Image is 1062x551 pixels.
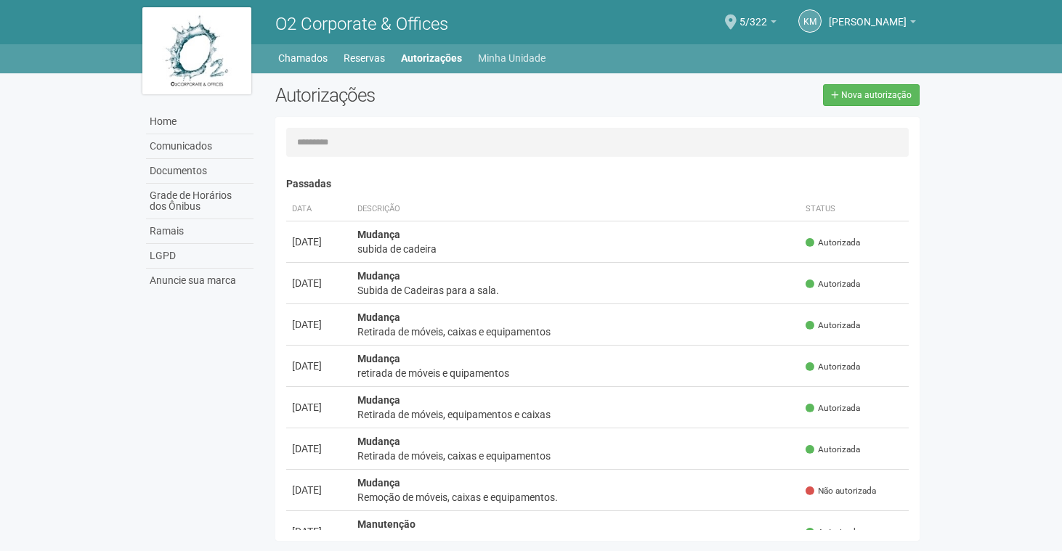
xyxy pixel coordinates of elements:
div: [DATE] [292,483,346,497]
a: LGPD [146,244,254,269]
span: Nova autorização [841,90,912,100]
a: KM [798,9,822,33]
span: Autorizada [806,319,860,332]
span: Autorizada [806,361,860,373]
strong: Mudança [357,229,400,240]
span: Autorizada [806,402,860,415]
h2: Autorizações [275,84,586,106]
a: Grade de Horários dos Ônibus [146,184,254,219]
span: Não autorizada [806,485,876,497]
span: Autorizada [806,526,860,539]
span: O2 Corporate & Offices [275,14,448,34]
div: Subida de Cadeiras para a sala. [357,283,794,298]
span: Karine Mansour Soares [829,2,907,28]
a: Home [146,110,254,134]
strong: Mudança [357,477,400,489]
a: [PERSON_NAME] [829,18,916,30]
a: Comunicados [146,134,254,159]
span: 5/322 [739,2,767,28]
div: Remoção de móveis, caixas e equipamentos. [357,490,794,505]
a: Anuncie sua marca [146,269,254,293]
div: Retirada de móveis, caixas e equipamentos [357,325,794,339]
a: 5/322 [739,18,777,30]
a: Autorizações [401,48,462,68]
div: [DATE] [292,234,346,249]
a: Minha Unidade [478,48,546,68]
th: Descrição [352,197,800,221]
strong: Mudança [357,270,400,282]
th: Status [800,197,909,221]
img: logo.jpg [142,7,251,94]
a: Ramais [146,219,254,244]
div: [DATE] [292,276,346,290]
div: [DATE] [292,400,346,415]
strong: Mudança [357,353,400,364]
div: retirada de móveis e quipamentos [357,366,794,380]
div: [DATE] [292,524,346,539]
a: Nova autorização [823,84,920,106]
div: [DATE] [292,359,346,373]
div: Retirada de móveis, caixas e equipamentos [357,449,794,463]
strong: Mudança [357,394,400,406]
strong: Manutenção [357,518,416,530]
a: Documentos [146,159,254,184]
h4: Passadas [286,179,909,189]
div: [DATE] [292,317,346,332]
th: Data [286,197,352,221]
span: Autorizada [806,237,860,249]
a: Chamados [278,48,328,68]
span: Autorizada [806,278,860,290]
strong: Mudança [357,311,400,323]
div: [DATE] [292,441,346,456]
strong: Mudança [357,436,400,447]
div: subida de cadeira [357,242,794,256]
div: Retirada de móveis, equipamentos e caixas [357,407,794,422]
span: Autorizada [806,444,860,456]
a: Reservas [344,48,385,68]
